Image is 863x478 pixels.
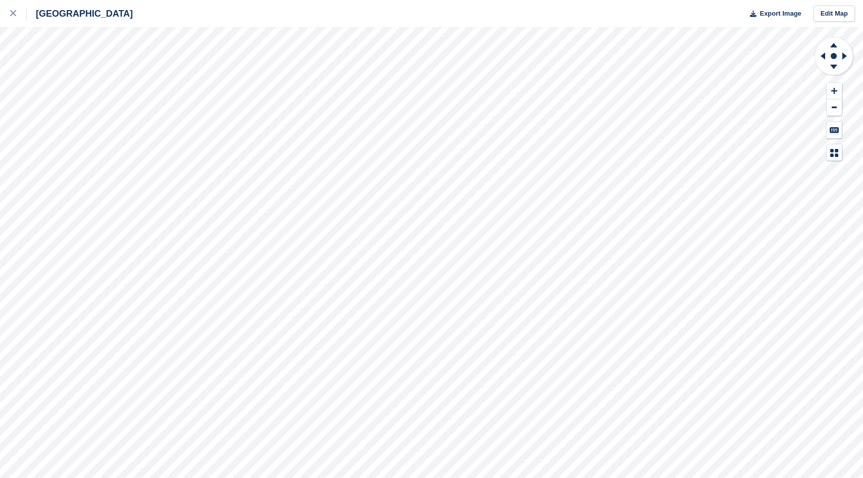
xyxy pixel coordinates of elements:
span: Export Image [760,9,801,19]
button: Map Legend [827,144,842,161]
div: [GEOGRAPHIC_DATA] [27,8,133,20]
button: Export Image [744,6,801,22]
button: Keyboard Shortcuts [827,122,842,138]
a: Edit Map [814,6,855,22]
button: Zoom Out [827,99,842,116]
button: Zoom In [827,83,842,99]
